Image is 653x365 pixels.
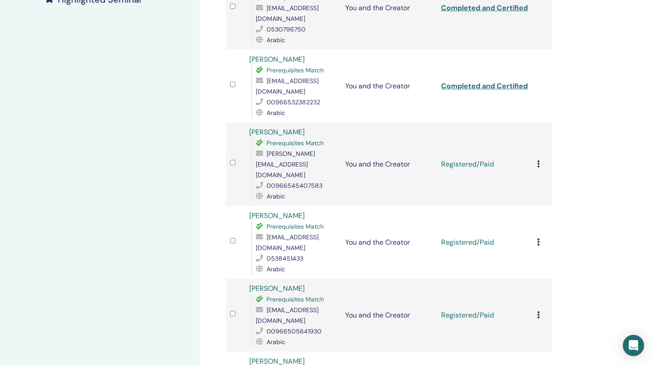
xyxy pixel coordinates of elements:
[267,295,324,303] span: Prerequisites Match
[256,233,319,252] span: [EMAIL_ADDRESS][DOMAIN_NAME]
[267,109,285,117] span: Arabic
[249,55,305,64] a: [PERSON_NAME]
[267,265,285,273] span: Arabic
[267,139,324,147] span: Prerequisites Match
[341,279,437,352] td: You and the Creator
[256,150,315,179] span: [PERSON_NAME][EMAIL_ADDRESS][DOMAIN_NAME]
[249,127,305,137] a: [PERSON_NAME]
[267,192,285,200] span: Arabic
[256,306,319,325] span: [EMAIL_ADDRESS][DOMAIN_NAME]
[267,98,320,106] span: 00966532382232
[249,284,305,293] a: [PERSON_NAME]
[623,335,644,356] div: Open Intercom Messenger
[341,123,437,206] td: You and the Creator
[441,81,528,91] a: Completed and Certified
[267,25,306,33] span: 0530796750
[267,66,324,74] span: Prerequisites Match
[267,222,324,230] span: Prerequisites Match
[267,327,322,335] span: 00966505641930
[267,254,303,262] span: 0538451433
[256,77,319,95] span: [EMAIL_ADDRESS][DOMAIN_NAME]
[341,50,437,123] td: You and the Creator
[256,4,319,23] span: [EMAIL_ADDRESS][DOMAIN_NAME]
[249,211,305,220] a: [PERSON_NAME]
[341,206,437,279] td: You and the Creator
[267,182,323,190] span: 00966545407583
[267,36,285,44] span: Arabic
[267,338,285,346] span: Arabic
[441,3,528,12] a: Completed and Certified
